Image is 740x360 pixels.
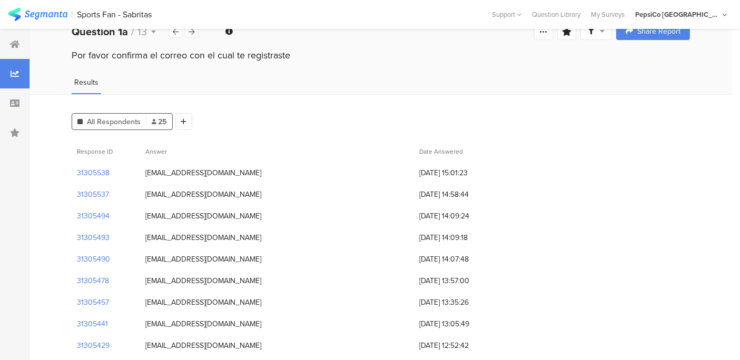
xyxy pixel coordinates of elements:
[419,340,504,351] span: [DATE] 12:52:42
[8,8,67,21] img: segmanta logo
[145,167,261,178] div: [EMAIL_ADDRESS][DOMAIN_NAME]
[145,254,261,265] div: [EMAIL_ADDRESS][DOMAIN_NAME]
[77,9,152,19] div: Sports Fan - Sabritas
[145,189,261,200] div: [EMAIL_ADDRESS][DOMAIN_NAME]
[87,116,141,127] span: All Respondents
[419,275,504,286] span: [DATE] 13:57:00
[77,189,109,200] section: 31305537
[635,9,719,19] div: PepsiCo [GEOGRAPHIC_DATA]
[419,297,504,308] span: [DATE] 13:35:26
[586,9,630,19] a: My Surveys
[145,232,261,243] div: [EMAIL_ADDRESS][DOMAIN_NAME]
[77,318,108,329] section: 31305441
[77,211,110,222] section: 31305494
[419,147,463,156] span: Date Answered
[419,189,504,200] span: [DATE] 14:58:44
[419,211,504,222] span: [DATE] 14:09:24
[77,232,110,243] section: 31305493
[77,340,110,351] section: 31305429
[145,211,261,222] div: [EMAIL_ADDRESS][DOMAIN_NAME]
[74,77,98,88] span: Results
[131,24,134,39] span: /
[419,318,504,329] span: [DATE] 13:05:49
[72,8,73,21] div: |
[145,147,167,156] span: Answer
[637,28,680,35] span: Share Report
[152,116,167,127] span: 25
[419,232,504,243] span: [DATE] 14:09:18
[72,24,128,39] b: Question 1a
[77,147,113,156] span: Response ID
[77,275,109,286] section: 31305478
[77,297,109,308] section: 31305457
[72,48,690,62] div: Por favor confirma el correo con el cual te registraste
[419,167,504,178] span: [DATE] 15:01:23
[137,24,147,39] span: 13
[145,297,261,308] div: [EMAIL_ADDRESS][DOMAIN_NAME]
[492,6,521,23] div: Support
[419,254,504,265] span: [DATE] 14:07:48
[145,275,261,286] div: [EMAIL_ADDRESS][DOMAIN_NAME]
[145,318,261,329] div: [EMAIL_ADDRESS][DOMAIN_NAME]
[77,254,110,265] section: 31305490
[145,340,261,351] div: [EMAIL_ADDRESS][DOMAIN_NAME]
[77,167,110,178] section: 31305538
[527,9,586,19] a: Question Library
